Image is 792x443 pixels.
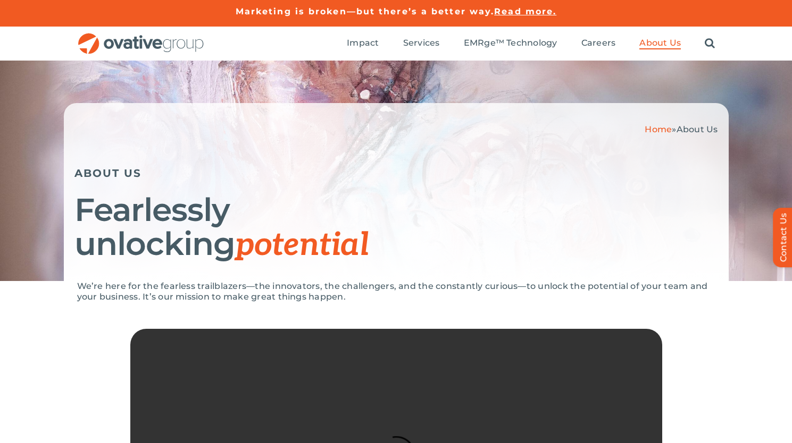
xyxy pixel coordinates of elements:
a: Search [705,38,715,49]
a: Careers [581,38,616,49]
a: Impact [347,38,379,49]
a: Read more. [494,6,556,16]
a: EMRge™ Technology [464,38,557,49]
a: Marketing is broken—but there’s a better way. [236,6,495,16]
a: Home [645,124,672,134]
a: Services [403,38,440,49]
span: » [645,124,718,134]
span: potential [235,226,369,265]
span: EMRge™ Technology [464,38,557,48]
h5: ABOUT US [74,167,718,180]
nav: Menu [347,27,715,61]
a: About Us [639,38,681,49]
span: About Us [639,38,681,48]
a: OG_Full_horizontal_RGB [77,32,205,42]
span: About Us [677,124,718,134]
p: We’re here for the fearless trailblazers—the innovators, the challengers, and the constantly curi... [77,281,715,302]
span: Services [403,38,440,48]
h1: Fearlessly unlocking [74,193,718,262]
span: Careers [581,38,616,48]
span: Impact [347,38,379,48]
